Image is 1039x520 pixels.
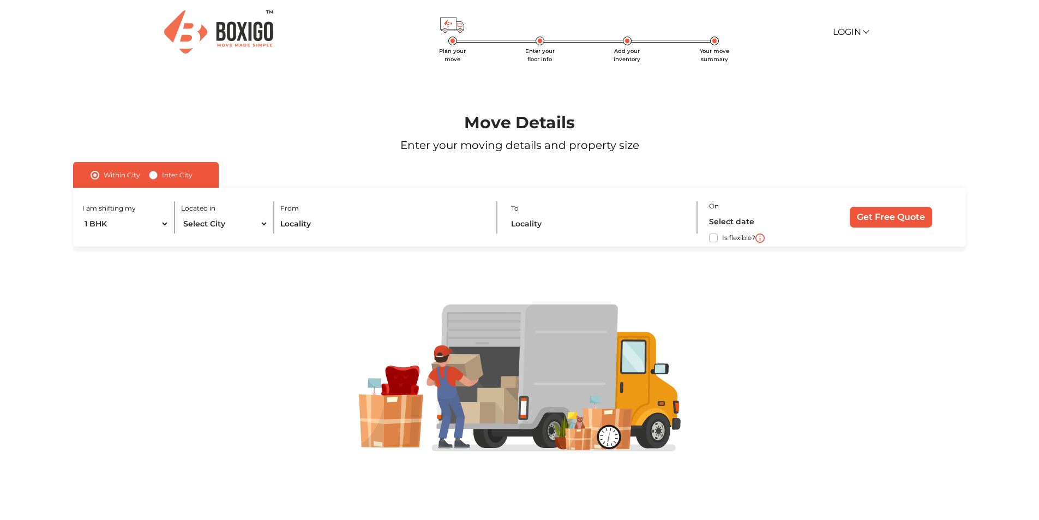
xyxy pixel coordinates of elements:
span: Plan your move [439,47,466,63]
input: Get Free Quote [850,207,932,228]
input: Select date [709,212,812,231]
label: Inter City [162,169,193,182]
h1: Move Details [41,113,998,133]
label: Located in [181,204,215,213]
p: Enter your moving details and property size [41,137,998,153]
img: Boxigo [164,10,273,53]
input: Locality [511,214,686,234]
img: i [755,234,765,243]
label: I am shifting my [82,204,136,213]
label: To [511,204,519,213]
input: Locality [280,214,485,234]
span: Add your inventory [614,47,640,63]
span: Your move summary [700,47,729,63]
label: Is flexible? [722,231,755,243]
span: Enter your floor info [525,47,555,63]
label: Within City [104,169,140,182]
a: Login [833,27,868,37]
label: From [280,204,299,213]
label: On [709,201,719,211]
